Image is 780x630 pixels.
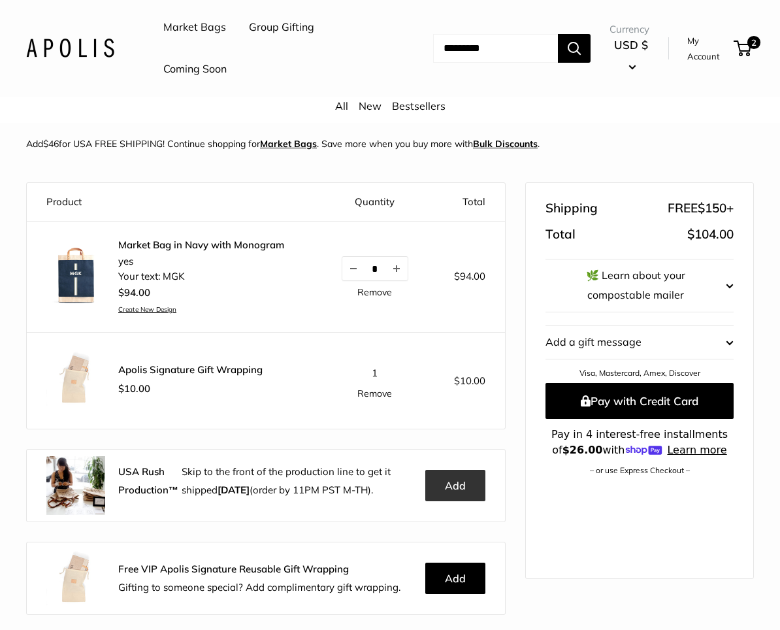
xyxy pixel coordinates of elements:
th: Quantity [319,183,431,222]
a: Market Bags [260,138,317,150]
span: Gifting to someone special? Add complimentary gift wrapping. [118,581,400,593]
u: Bulk Discounts [473,138,538,150]
a: All [335,99,348,112]
a: Market Bags [163,18,226,37]
span: Shipping [545,197,598,220]
span: $46 [43,138,59,150]
input: Quantity [365,263,385,274]
span: USD $ [614,38,648,52]
a: My Account [687,33,729,65]
a: Coming Soon [163,59,227,79]
img: Market Bag in Navy with Monogram [46,246,105,305]
a: Visa, Mastercard, Amex, Discover [579,368,700,378]
strong: Free VIP Apolis Signature Reusable Gift Wrapping [118,563,349,575]
span: $94.00 [118,286,150,299]
li: yes [118,254,284,269]
button: Add [425,563,485,594]
span: $10.00 [118,382,150,395]
button: Pay with Credit Card [545,383,734,419]
a: Apolis Signature Gift Wrapping [118,363,263,376]
button: Decrease quantity by 1 [342,257,365,280]
a: Remove [357,389,392,398]
span: $10.00 [454,374,485,387]
button: 🌿 Learn about your compostable mailer [545,259,734,312]
a: Bestsellers [392,99,446,112]
span: Total [545,223,576,246]
a: Remove [357,288,392,297]
span: 1 [372,367,378,379]
p: Skip to the front of the production line to get it shipped (order by 11PM PST M-TH). [182,463,415,499]
a: Market Bag in Navy with Monogram [118,239,284,252]
span: $150 [698,200,726,216]
span: $104.00 [687,226,734,242]
button: Increase quantity by 1 [385,257,408,280]
a: Create New Design [118,305,284,314]
button: Add a gift message [545,326,734,359]
b: [DATE] [218,484,250,496]
iframe: PayPal-paypal [545,497,734,533]
th: Total [431,183,505,222]
button: USD $ [609,35,653,76]
li: Your text: MGK [118,269,284,284]
img: Apolis_GiftWrapping_5_90x_2x.jpg [46,549,105,608]
a: New [359,99,382,112]
a: 2 [735,41,751,56]
span: Currency [609,20,653,39]
img: rush.jpg [46,456,105,515]
span: $94.00 [454,270,485,282]
button: Search [558,34,591,63]
a: – or use Express Checkout – [590,465,690,475]
a: Group Gifting [249,18,314,37]
span: FREE + [668,197,734,220]
p: Add for USA FREE SHIPPING! Continue shopping for . Save more when you buy more with . [26,135,540,152]
img: Apolis [26,39,114,58]
strong: USA Rush Production™ [118,465,178,496]
th: Product [27,183,319,222]
span: 2 [747,36,760,49]
button: Add [425,470,485,501]
input: Search... [433,34,558,63]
